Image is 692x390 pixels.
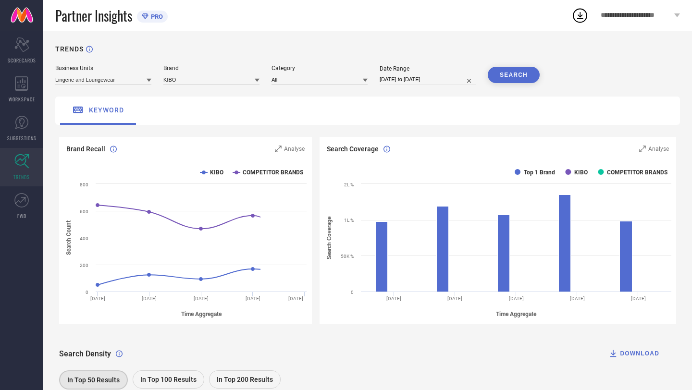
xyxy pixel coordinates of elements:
[607,169,667,176] text: COMPETITOR BRANDS
[639,146,646,152] svg: Zoom
[59,349,111,358] span: Search Density
[630,296,645,301] text: [DATE]
[327,145,379,153] span: Search Coverage
[386,296,401,301] text: [DATE]
[7,134,37,142] span: SUGGESTIONS
[9,96,35,103] span: WORKSPACE
[608,349,659,358] div: DOWNLOAD
[163,65,259,72] div: Brand
[140,376,197,383] span: In Top 100 Results
[80,236,88,241] text: 400
[243,169,303,176] text: COMPETITOR BRANDS
[194,296,209,301] text: [DATE]
[344,182,354,187] text: 2L %
[90,296,105,301] text: [DATE]
[65,220,72,255] tspan: Search Count
[67,376,120,384] span: In Top 50 Results
[488,67,540,83] button: SEARCH
[596,344,671,363] button: DOWNLOAD
[148,13,163,20] span: PRO
[80,209,88,214] text: 600
[55,65,151,72] div: Business Units
[284,146,305,152] span: Analyse
[17,212,26,219] span: FWD
[272,65,368,72] div: Category
[351,290,354,295] text: 0
[55,45,84,53] h1: TRENDS
[55,6,132,25] span: Partner Insights
[13,173,30,181] span: TRENDS
[524,169,555,176] text: Top 1 Brand
[648,146,669,152] span: Analyse
[508,296,523,301] text: [DATE]
[181,311,222,317] tspan: Time Aggregate
[142,296,157,301] text: [DATE]
[325,216,332,259] tspan: Search Coverage
[210,169,223,176] text: KIBO
[288,296,303,301] text: [DATE]
[89,106,124,114] span: keyword
[380,74,476,85] input: Select date range
[217,376,273,383] span: In Top 200 Results
[496,311,537,317] tspan: Time Aggregate
[571,7,589,24] div: Open download list
[574,169,588,176] text: KIBO
[380,65,476,72] div: Date Range
[341,254,354,259] text: 50K %
[569,296,584,301] text: [DATE]
[66,145,105,153] span: Brand Recall
[80,263,88,268] text: 200
[447,296,462,301] text: [DATE]
[80,182,88,187] text: 800
[86,290,88,295] text: 0
[344,218,354,223] text: 1L %
[246,296,260,301] text: [DATE]
[275,146,282,152] svg: Zoom
[8,57,36,64] span: SCORECARDS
